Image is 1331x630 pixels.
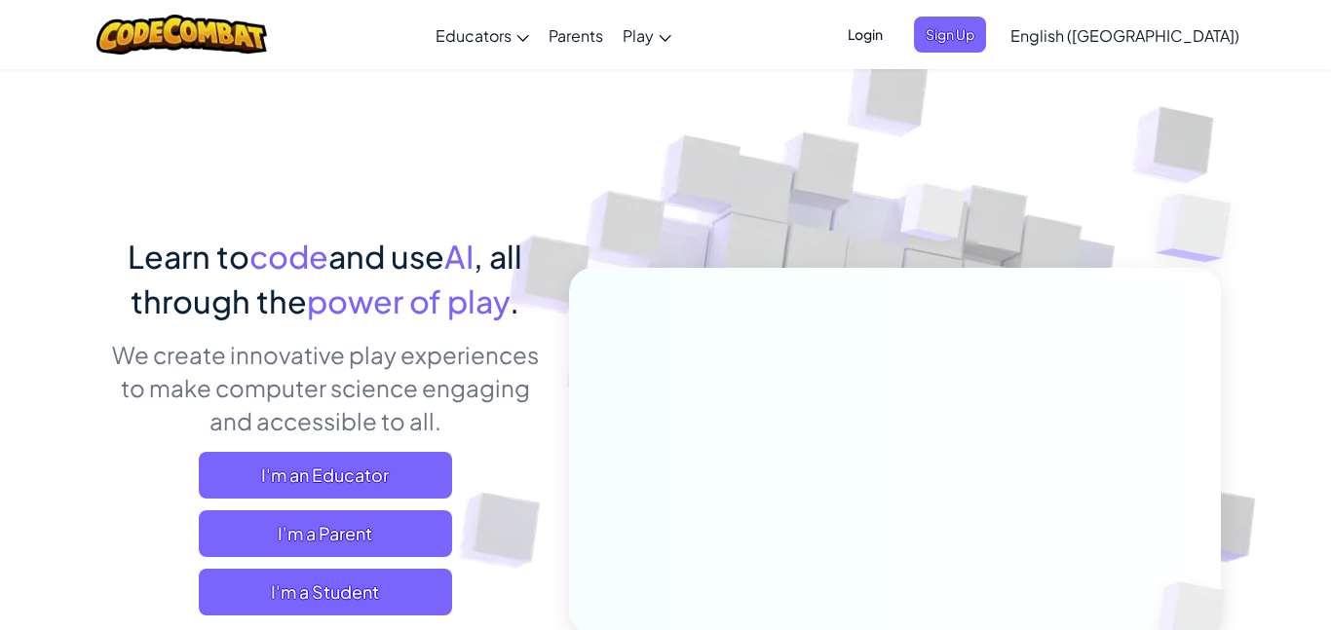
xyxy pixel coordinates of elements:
span: . [510,281,519,320]
span: and use [328,237,444,276]
img: Overlap cubes [1117,146,1285,311]
p: We create innovative play experiences to make computer science engaging and accessible to all. [110,338,540,437]
button: I'm a Student [199,569,452,615]
span: Learn to [128,237,249,276]
a: Parents [539,9,613,61]
img: CodeCombat logo [96,15,267,55]
a: I'm a Parent [199,510,452,557]
span: Play [623,25,654,46]
img: Overlap cubes [864,145,1005,290]
a: English ([GEOGRAPHIC_DATA]) [1001,9,1249,61]
span: code [249,237,328,276]
a: Play [613,9,681,61]
a: I'm an Educator [199,452,452,499]
a: Educators [426,9,539,61]
button: Sign Up [914,17,986,53]
span: AI [444,237,474,276]
span: English ([GEOGRAPHIC_DATA]) [1010,25,1239,46]
span: Educators [436,25,512,46]
span: power of play [307,281,510,320]
button: Login [836,17,894,53]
